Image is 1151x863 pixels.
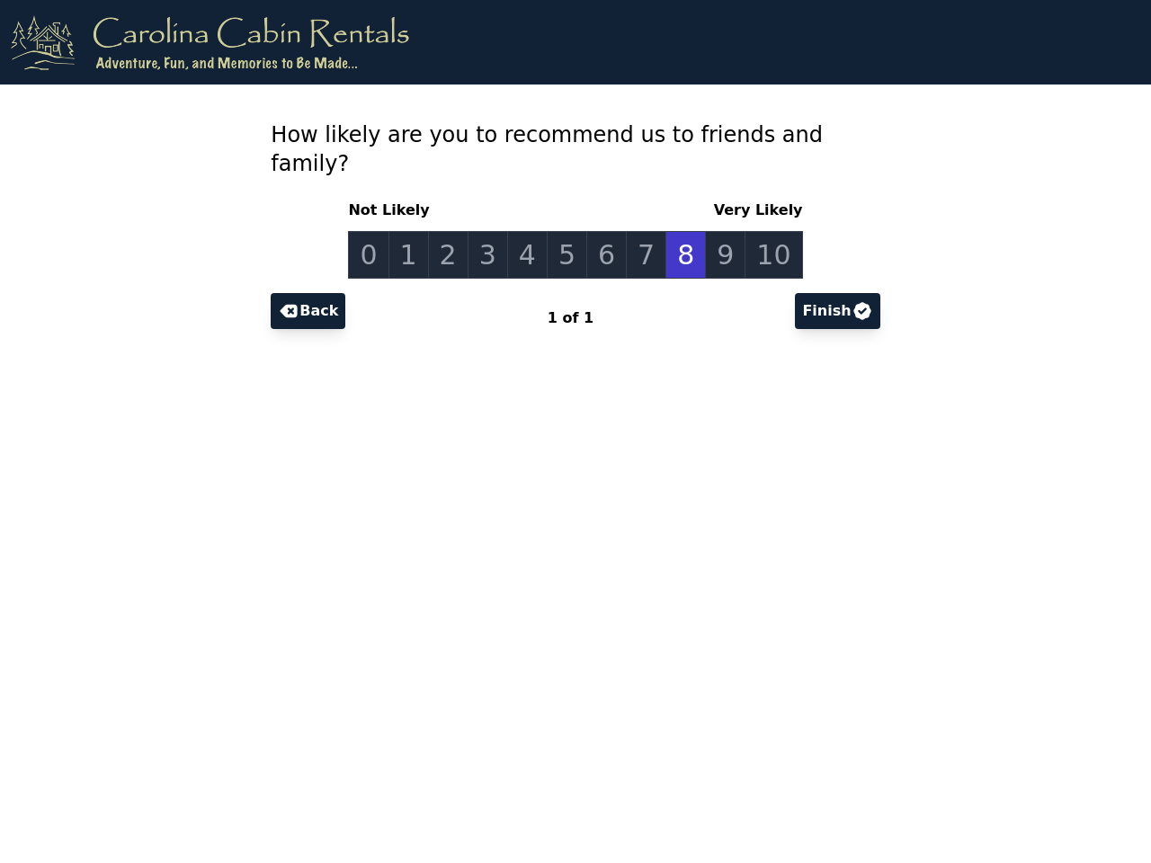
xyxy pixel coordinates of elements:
a: 9 [705,231,745,279]
a: 0 [348,231,388,279]
img: logo.png [11,14,409,70]
a: 6 [586,231,627,279]
a: 2 [428,231,468,279]
span: Not Likely [348,200,436,221]
a: 10 [745,231,802,279]
a: 8 [665,231,706,279]
a: 7 [626,231,666,279]
button: Finish [795,293,879,329]
a: 4 [507,231,548,279]
span: 1 of 1 [548,309,593,326]
a: 1 [388,231,429,279]
a: 3 [468,231,508,279]
a: 5 [547,231,587,279]
button: Back [271,293,345,329]
span: How likely are you to recommend us to friends and family? [271,122,823,176]
span: Very Likely [707,200,803,221]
